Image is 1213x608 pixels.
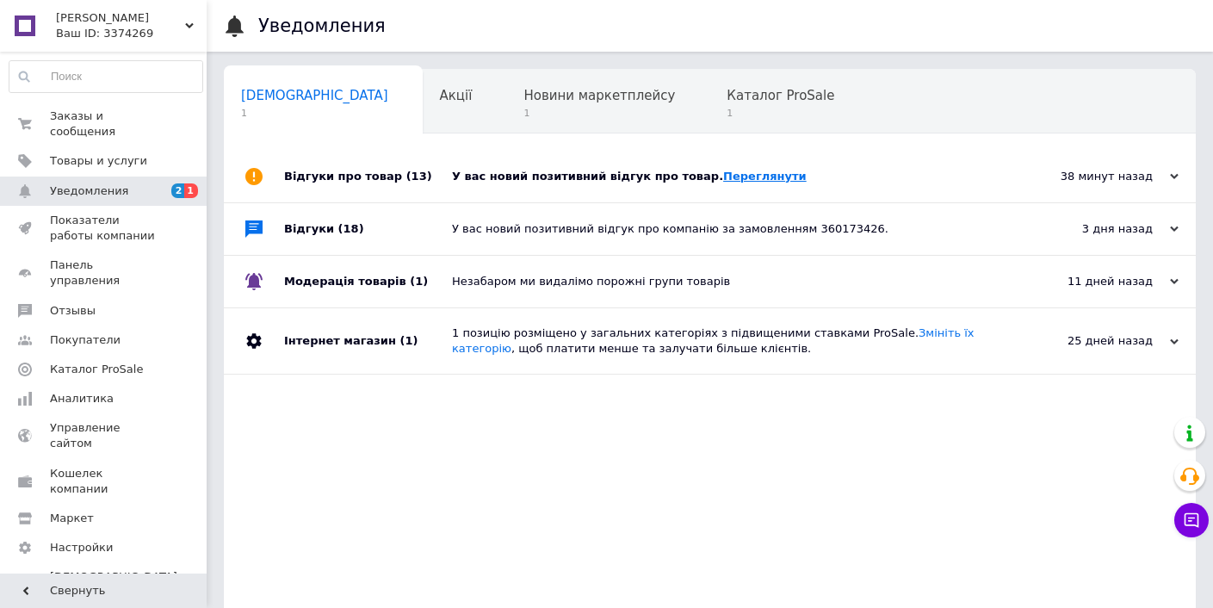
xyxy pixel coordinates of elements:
span: Заказы и сообщения [50,109,159,140]
h1: Уведомления [258,16,386,36]
div: 1 позицію розміщено у загальних категоріях з підвищеними ставками ProSale. , щоб платити менше та... [452,326,1006,357]
div: Відгуки про товар [284,151,452,202]
input: Поиск [9,61,202,92]
div: У вас новий позитивний відгук про компанію за замовленням 360173426. [452,221,1006,237]
span: 2 [171,183,185,198]
span: (13) [406,170,432,183]
div: У вас новий позитивний відгук про товар. [452,169,1006,184]
span: Маркет [50,511,94,526]
div: Модерація товарів [284,256,452,307]
span: Кошелек компании [50,466,159,497]
a: Переглянути [723,170,807,183]
span: Товары и услуги [50,153,147,169]
span: 1 [241,107,388,120]
button: Чат с покупателем [1174,503,1209,537]
span: Хата Паласа [56,10,185,26]
span: Панель управления [50,257,159,288]
span: Аналитика [50,391,114,406]
div: 3 дня назад [1006,221,1179,237]
span: [DEMOGRAPHIC_DATA] [241,88,388,103]
span: Акції [440,88,473,103]
span: Каталог ProSale [727,88,834,103]
span: 1 [727,107,834,120]
div: Незабаром ми видалімо порожні групи товарів [452,274,1006,289]
span: (1) [399,334,418,347]
span: (1) [410,275,428,288]
div: 25 дней назад [1006,333,1179,349]
div: 38 минут назад [1006,169,1179,184]
span: Настройки [50,540,113,555]
span: Отзывы [50,303,96,319]
div: Відгуки [284,203,452,255]
a: Змініть їх категорію [452,326,975,355]
div: Ваш ID: 3374269 [56,26,207,41]
span: Управление сайтом [50,420,159,451]
span: Показатели работы компании [50,213,159,244]
div: 11 дней назад [1006,274,1179,289]
span: (18) [338,222,364,235]
span: Каталог ProSale [50,362,143,377]
span: 1 [523,107,675,120]
span: Уведомления [50,183,128,199]
span: Покупатели [50,332,121,348]
span: Новини маркетплейсу [523,88,675,103]
span: 1 [184,183,198,198]
div: Інтернет магазин [284,308,452,374]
